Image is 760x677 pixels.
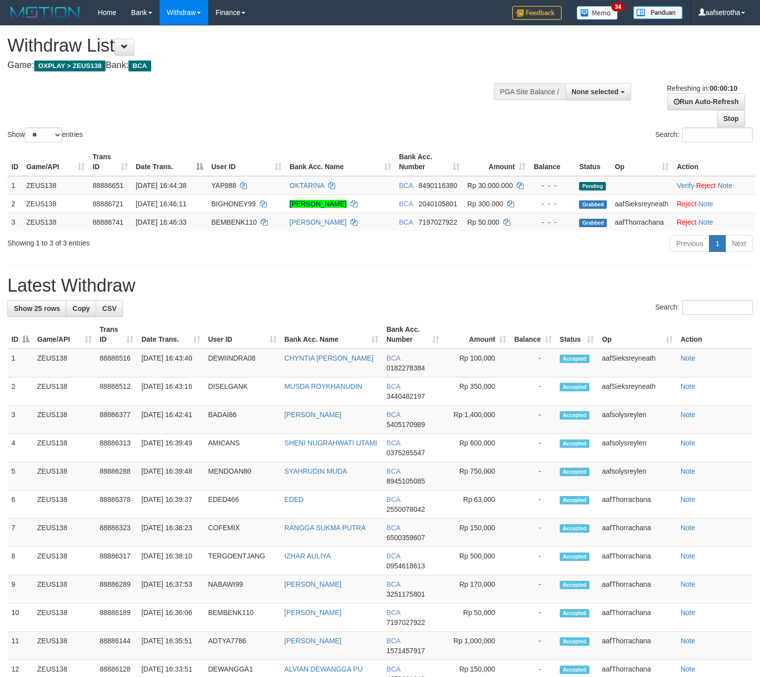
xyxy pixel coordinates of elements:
[681,524,696,532] a: Note
[677,182,694,189] a: Verify
[443,434,510,462] td: Rp 600,000
[33,320,96,349] th: Game/API: activate to sort column ascending
[96,491,137,519] td: 88886378
[7,127,83,142] label: Show entries
[7,300,66,317] a: Show 25 rows
[33,349,96,377] td: ZEUS138
[560,383,589,391] span: Accepted
[443,462,510,491] td: Rp 750,000
[529,148,575,176] th: Balance
[204,462,281,491] td: MENDOAN80
[681,552,696,560] a: Note
[96,434,137,462] td: 88886313
[96,377,137,406] td: 88886512
[211,218,257,226] span: BEMBENK110
[137,462,204,491] td: [DATE] 16:39:48
[386,562,425,570] span: Copy 0954618613 to clipboard
[699,200,713,208] a: Note
[681,411,696,419] a: Note
[386,364,425,372] span: Copy 0182278384 to clipboard
[560,609,589,617] span: Accepted
[598,632,676,660] td: aafThorrachana
[510,377,556,406] td: -
[443,406,510,434] td: Rp 1,400,000
[204,491,281,519] td: EDED466
[285,495,304,503] a: EDED
[204,575,281,604] td: NABAWI99
[611,2,625,11] span: 34
[510,491,556,519] td: -
[211,182,236,189] span: YAP888
[598,519,676,547] td: aafThorrachana
[667,84,737,92] span: Refreshing in:
[14,305,60,312] span: Show 25 rows
[22,194,89,213] td: ZEUS138
[96,349,137,377] td: 88886516
[211,200,255,208] span: BIGHONEY99
[33,491,96,519] td: ZEUS138
[510,604,556,632] td: -
[102,305,117,312] span: CSV
[565,83,631,100] button: None selected
[386,421,425,429] span: Copy 5405170989 to clipboard
[34,61,106,71] span: OXPLAY > ZEUS138
[510,406,556,434] td: -
[204,406,281,434] td: BADAI86
[560,581,589,589] span: Accepted
[443,604,510,632] td: Rp 50,000
[681,439,696,447] a: Note
[96,406,137,434] td: 88886377
[204,349,281,377] td: DEWIINDRA08
[33,462,96,491] td: ZEUS138
[96,547,137,575] td: 88886317
[560,411,589,420] span: Accepted
[285,524,366,532] a: RANGGA SUKMA PUTRA
[7,176,22,195] td: 1
[510,349,556,377] td: -
[285,552,331,560] a: IZHAR AULIYA
[96,320,137,349] th: Trans ID: activate to sort column ascending
[560,637,589,646] span: Accepted
[137,320,204,349] th: Date Trans.: activate to sort column ascending
[7,406,33,434] td: 3
[22,176,89,195] td: ZEUS138
[7,462,33,491] td: 5
[533,199,571,209] div: - - -
[285,580,342,588] a: [PERSON_NAME]
[386,665,400,673] span: BCA
[7,519,33,547] td: 7
[7,276,753,296] h1: Latest Withdraw
[598,491,676,519] td: aafThorrachana
[7,61,497,70] h4: Game: Bank:
[510,320,556,349] th: Balance: activate to sort column ascending
[136,218,186,226] span: [DATE] 16:46:33
[443,632,510,660] td: Rp 1,000,000
[204,519,281,547] td: COFEMIX
[7,575,33,604] td: 9
[22,213,89,231] td: ZEUS138
[285,439,377,447] a: SHENI NUGRAHWATI UTAMI
[699,218,713,226] a: Note
[286,148,395,176] th: Bank Acc. Name: activate to sort column ascending
[598,434,676,462] td: aafsolysreylen
[560,553,589,561] span: Accepted
[290,200,347,208] a: [PERSON_NAME]
[560,355,589,363] span: Accepted
[443,575,510,604] td: Rp 170,000
[598,604,676,632] td: aafThorrachana
[137,575,204,604] td: [DATE] 16:37:53
[598,575,676,604] td: aafThorrachana
[33,547,96,575] td: ZEUS138
[510,575,556,604] td: -
[577,6,618,20] img: Button%20Memo.svg
[137,434,204,462] td: [DATE] 16:39:49
[382,320,443,349] th: Bank Acc. Number: activate to sort column ascending
[718,182,733,189] a: Note
[136,200,186,208] span: [DATE] 16:46:11
[673,176,755,195] td: · ·
[443,377,510,406] td: Rp 350,000
[96,519,137,547] td: 88886323
[510,547,556,575] td: -
[7,194,22,213] td: 2
[556,320,598,349] th: Status: activate to sort column ascending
